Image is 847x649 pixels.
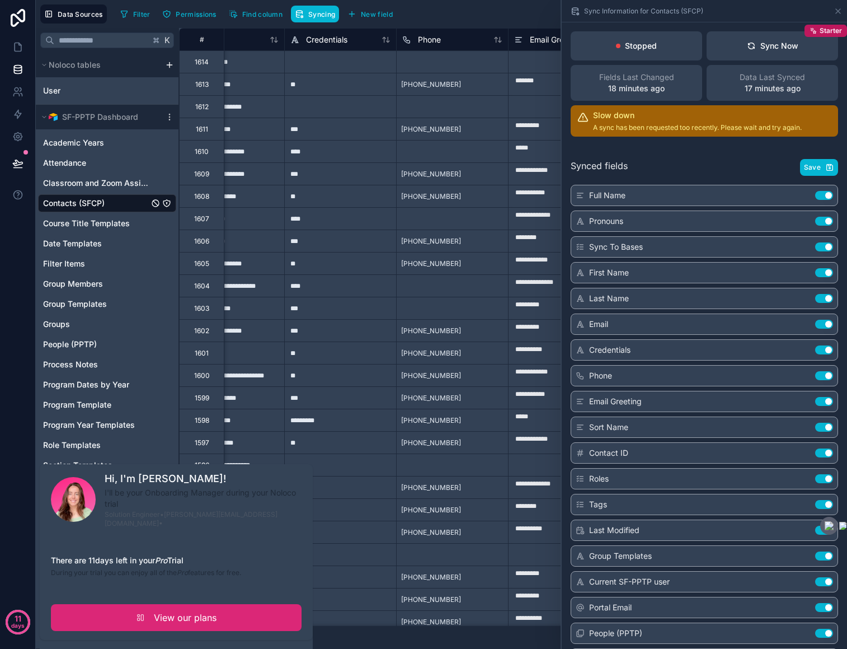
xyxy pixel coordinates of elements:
a: Permissions [158,6,224,22]
span: Starter [820,26,842,35]
div: 1606 [194,237,209,246]
p: 18 minutes ago [608,83,665,94]
span: Permissions [176,10,216,18]
span: [PHONE_NUMBER] [401,259,461,268]
p: Stopped [625,40,657,52]
span: Phone [589,370,612,381]
div: 1610 [195,147,209,156]
span: K [163,36,171,44]
div: 1612 [195,102,209,111]
div: 1598 [195,416,209,425]
button: Data Sources [40,4,107,24]
div: 1614 [195,58,209,67]
div: 1600 [194,371,210,380]
span: [PHONE_NUMBER] [401,506,461,515]
p: During your trial you can enjoy all of the features for free. [51,568,302,577]
div: 1607 [194,214,209,223]
span: Roles [589,473,609,484]
span: Data Sources [58,10,103,18]
span: Contact ID [589,447,628,459]
span: Save [804,163,821,172]
em: Pro [155,555,167,565]
span: Tags [589,499,607,510]
div: 1613 [195,80,209,89]
button: New field [343,6,397,22]
div: 1608 [194,192,209,201]
button: Permissions [158,6,220,22]
h2: Slow down [593,110,802,121]
div: 1597 [195,438,209,447]
button: Syncing [291,6,339,22]
div: 1602 [194,326,209,335]
span: Fields Last Changed [599,72,674,83]
div: 1609 [194,170,209,179]
div: 1611 [196,125,208,134]
span: [PHONE_NUMBER] [401,416,461,425]
span: Sync To Bases [589,241,643,253]
span: Email Greeting [530,34,582,45]
span: [PHONE_NUMBER] [401,394,461,403]
button: Save [800,159,838,176]
div: Sync Now [747,40,798,52]
span: Synced fields [571,159,628,176]
span: Last Modified [589,525,639,536]
span: [PHONE_NUMBER] [401,371,461,380]
span: New field [361,10,393,18]
span: Current SF-PPTP user [589,576,670,587]
span: Pronouns [589,216,623,227]
span: Credentials [306,34,347,45]
span: Email Greeting [589,396,642,407]
span: [PHONE_NUMBER] [401,595,461,604]
div: 1596 [195,461,209,470]
button: Sync NowStarter [707,31,838,60]
span: Sync Information for Contacts (SFCP) [584,7,703,16]
span: Phone [418,34,441,45]
span: Portal Email [589,602,632,613]
p: A sync has been requested too recently. Please wait and try again. [593,123,802,132]
span: Full Name [589,190,625,201]
span: [PHONE_NUMBER] [401,618,461,627]
em: Pro [177,568,188,577]
span: People (PPTP) [589,628,642,639]
span: [PHONE_NUMBER] [401,192,461,201]
span: Filter [133,10,150,18]
span: Find column [242,10,283,18]
button: Filter [116,6,154,22]
span: [PHONE_NUMBER] [401,528,461,537]
h1: Hi, I'm [PERSON_NAME]! [105,471,302,487]
p: 17 minutes ago [745,83,801,94]
a: Syncing [291,6,343,22]
p: days [11,618,25,633]
div: 1605 [194,259,209,268]
span: [PHONE_NUMBER] [401,237,461,246]
span: Data Last Synced [740,72,805,83]
span: [PHONE_NUMBER] [401,438,461,447]
p: I'll be your Onboarding Manager during your Noloco trial [105,487,302,510]
span: [PHONE_NUMBER] [401,573,461,582]
span: [PHONE_NUMBER] [401,80,461,89]
span: [PHONE_NUMBER] [401,483,461,492]
div: # [188,35,215,44]
span: [PHONE_NUMBER] [401,349,461,358]
span: Sort Name [589,422,628,433]
span: Solution Engineer [105,510,160,519]
div: 1604 [194,282,210,291]
span: First Name [589,267,629,278]
a: View our plans [51,604,302,631]
span: Credentials [589,344,630,356]
span: Last Name [589,293,629,304]
span: [PHONE_NUMBER] [401,326,461,335]
p: 11 [15,613,21,624]
button: Find column [225,6,286,22]
span: Email [589,319,608,330]
span: • [PERSON_NAME][EMAIL_ADDRESS][DOMAIN_NAME] • [105,510,277,527]
span: View our plans [154,611,217,624]
h3: There are 11 days left in your Trial [51,555,302,566]
div: 1599 [195,394,209,403]
span: Syncing [308,10,335,18]
span: Group Templates [589,550,652,562]
div: 1601 [195,349,209,358]
span: [PHONE_NUMBER] [401,170,461,179]
div: 1603 [194,304,209,313]
span: [PHONE_NUMBER] [401,125,461,134]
